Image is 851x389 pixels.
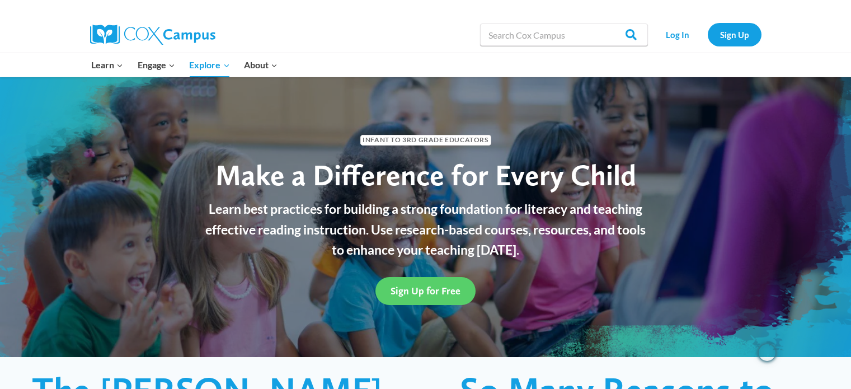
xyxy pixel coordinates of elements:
[215,157,636,193] span: Make a Difference for Every Child
[244,58,278,72] span: About
[653,23,761,46] nav: Secondary Navigation
[189,58,229,72] span: Explore
[391,285,460,297] span: Sign Up for Free
[360,135,491,146] span: Infant to 3rd Grade Educators
[84,53,285,77] nav: Primary Navigation
[480,24,648,46] input: Search Cox Campus
[90,25,215,45] img: Cox Campus
[708,23,761,46] a: Sign Up
[199,199,652,260] p: Learn best practices for building a strong foundation for literacy and teaching effective reading...
[375,277,476,304] a: Sign Up for Free
[653,23,702,46] a: Log In
[138,58,175,72] span: Engage
[91,58,123,72] span: Learn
